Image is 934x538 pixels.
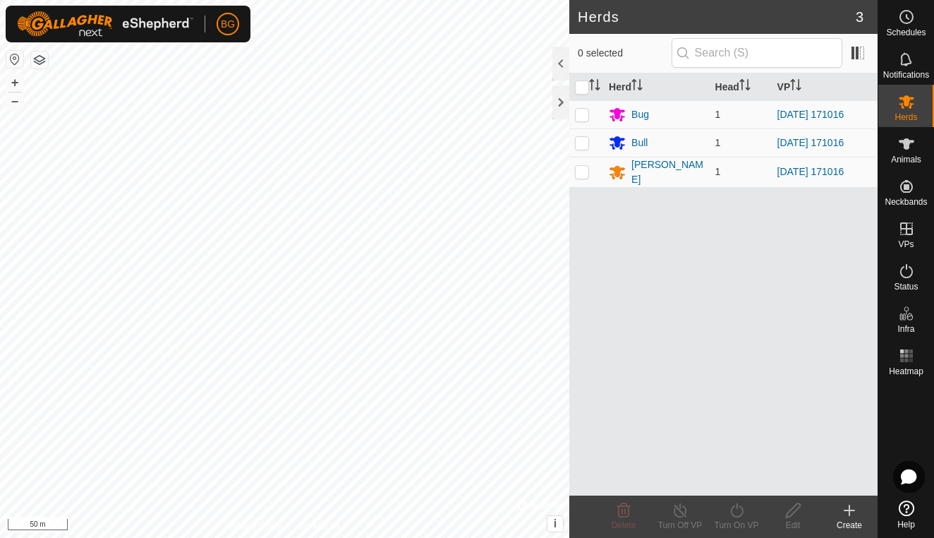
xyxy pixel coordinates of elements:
[603,73,709,101] th: Herd
[897,325,914,333] span: Infra
[229,520,282,532] a: Privacy Policy
[631,136,648,150] div: Bull
[554,518,557,530] span: i
[715,166,721,177] span: 1
[894,282,918,291] span: Status
[898,240,914,249] span: VPs
[710,73,772,101] th: Head
[772,73,878,101] th: VP
[777,166,844,177] a: [DATE] 171016
[708,519,765,532] div: Turn On VP
[897,520,915,529] span: Help
[885,198,927,206] span: Neckbands
[739,81,751,92] p-sorticon: Activate to sort
[889,367,923,376] span: Heatmap
[631,157,703,187] div: [PERSON_NAME]
[547,516,563,532] button: i
[891,155,921,164] span: Animals
[672,38,842,68] input: Search (S)
[578,46,672,61] span: 0 selected
[631,107,649,122] div: Bug
[578,8,856,25] h2: Herds
[777,109,844,120] a: [DATE] 171016
[17,11,193,37] img: Gallagher Logo
[589,81,600,92] p-sorticon: Activate to sort
[298,520,340,532] a: Contact Us
[631,81,643,92] p-sorticon: Activate to sort
[790,81,801,92] p-sorticon: Activate to sort
[821,519,878,532] div: Create
[886,28,926,37] span: Schedules
[715,109,721,120] span: 1
[894,113,917,121] span: Herds
[856,6,863,28] span: 3
[6,74,23,91] button: +
[6,92,23,109] button: –
[765,519,821,532] div: Edit
[6,51,23,68] button: Reset Map
[777,137,844,148] a: [DATE] 171016
[221,17,235,32] span: BG
[883,71,929,79] span: Notifications
[31,52,48,68] button: Map Layers
[652,519,708,532] div: Turn Off VP
[612,520,636,530] span: Delete
[715,137,721,148] span: 1
[878,495,934,534] a: Help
